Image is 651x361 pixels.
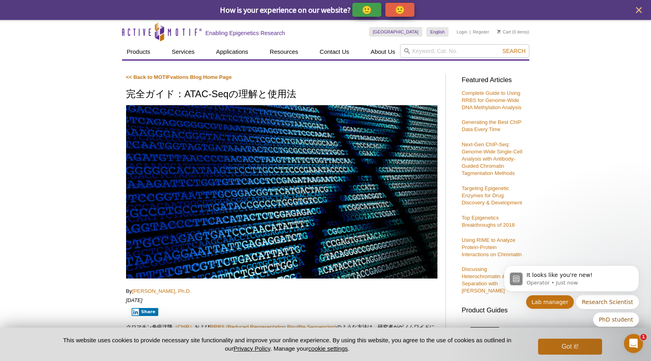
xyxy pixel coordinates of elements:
[211,44,253,59] a: Applications
[497,27,529,37] li: (0 items)
[624,334,643,353] iframe: Intercom live chat
[400,44,529,58] input: Keyword, Cat. No.
[395,5,405,15] p: 🙁
[126,105,437,279] img: ATAC-Seq
[462,185,522,206] a: Targeting Epigenetic Enzymes for Drug Discovery & Development
[126,288,437,295] p: By
[18,19,31,31] img: Profile image for Operator
[315,44,354,59] a: Contact Us
[265,44,303,59] a: Resources
[640,334,647,340] span: 1
[34,41,83,55] button: Quick reply: Lab manager
[502,48,525,54] span: Search
[462,90,521,110] a: Complete Guide to Using RRBS for Genome-Wide DNA Methylation Analysis
[126,324,437,345] p: クロマチン免疫沈降 および のような方法は、研究者がゲノムワイドにエピジェネティックな修飾を調べることを容易にしました。しかし、これらの手法の潜在的な限界の1つは、自分の実験系においてどのような...
[462,266,522,294] a: Discussing Heterochromatin & Phase Separation with [PERSON_NAME]
[35,26,137,33] p: Message from Operator, sent Just now
[462,302,525,314] h3: Product Guides
[366,44,400,59] a: About Us
[126,89,437,100] h1: 完全ガイド：ATAC-Seqの理解と使用法
[362,5,372,15] p: 🙂
[167,44,200,59] a: Services
[473,29,489,35] a: Register
[233,345,270,352] a: Privacy Policy
[457,29,467,35] a: Login
[538,339,602,355] button: Got it!
[220,5,351,15] span: How is your experience on our website?
[126,297,143,303] em: [DATE]
[126,74,232,80] a: << Back to MOTIFvations Blog Home Page
[497,29,511,35] a: Cart
[500,47,528,55] button: Search
[470,27,471,37] li: |
[462,119,521,132] a: Generating the Best ChIP Data Every Time
[122,44,155,59] a: Products
[132,308,158,316] button: Share
[101,59,147,73] button: Quick reply: PhD student
[173,324,194,330] a: （ChIP）
[426,27,449,37] a: English
[210,324,336,330] a: RRBS (Reduced Representation Bisulfite Sequencing)
[49,336,525,353] p: This website uses cookies to provide necessary site functionality and improve your online experie...
[462,237,522,257] a: Using RIME to Analyze Protein-Protein Interactions on Chromatin
[462,77,525,84] h3: Featured Articles
[35,18,137,26] p: It looks like you're new!
[12,41,147,73] div: Quick reply options
[132,288,191,294] a: [PERSON_NAME], Ph.D.
[634,5,644,15] button: close
[206,29,285,37] h2: Enabling Epigenetics Research
[12,12,147,38] div: message notification from Operator, Just now. It looks like you're new!
[462,215,515,228] a: Top Epigenetics Breakthroughs of 2018
[369,27,423,37] a: [GEOGRAPHIC_DATA]
[497,29,501,33] img: Your Cart
[308,345,348,352] button: cookie settings
[492,254,651,339] iframe: Intercom notifications message
[462,141,522,176] a: Next-Gen ChIP-Seq: Genome-Wide Single-Cell Analysis with Antibody-Guided Chromatin Tagmentation M...
[84,41,147,55] button: Quick reply: Research Scientist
